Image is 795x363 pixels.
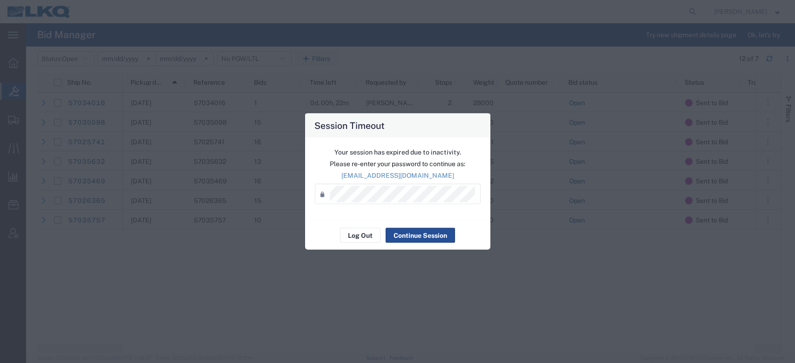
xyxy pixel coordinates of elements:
p: Your session has expired due to inactivity. [315,148,481,157]
h4: Session Timeout [314,119,385,132]
p: [EMAIL_ADDRESS][DOMAIN_NAME] [315,171,481,181]
button: Log Out [340,228,381,243]
button: Continue Session [386,228,455,243]
p: Please re-enter your password to continue as: [315,159,481,169]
